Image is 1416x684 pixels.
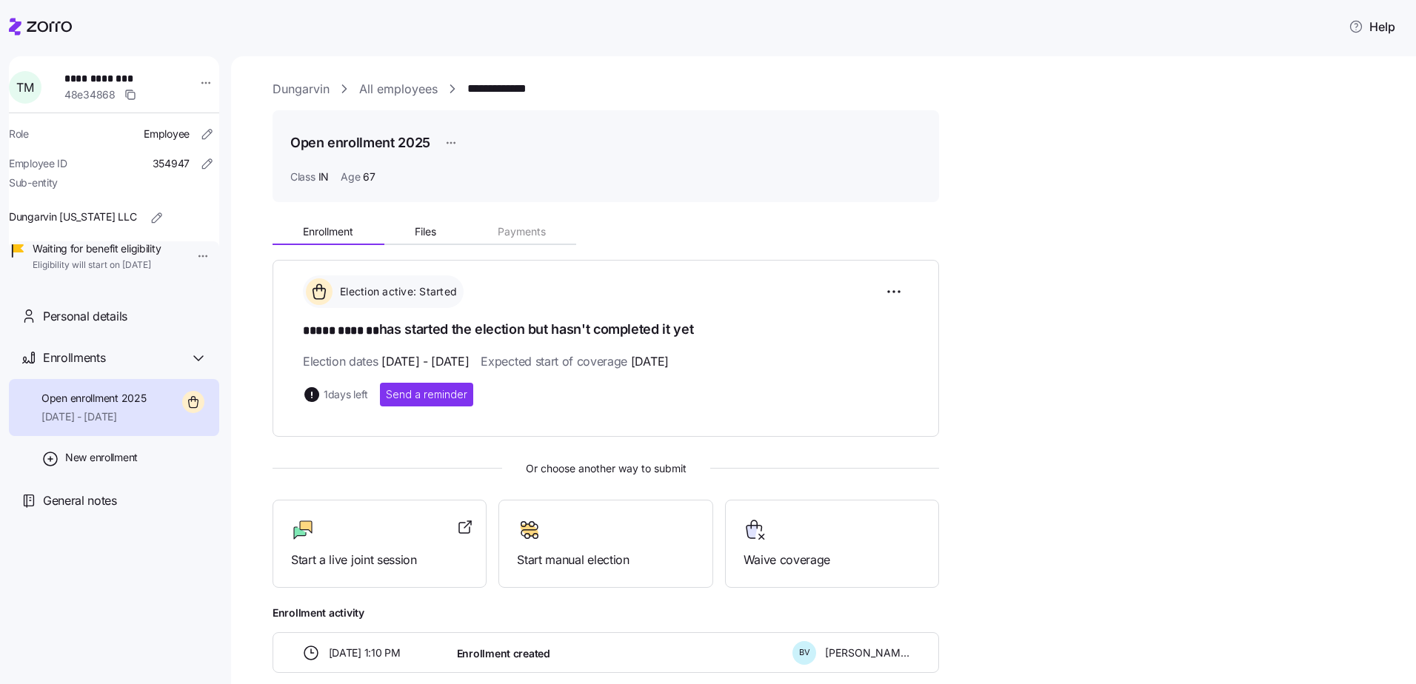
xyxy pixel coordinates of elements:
span: 48e34868 [64,87,116,102]
span: Open enrollment 2025 [41,391,146,406]
span: 354947 [153,156,190,171]
span: General notes [43,492,117,510]
span: Employee ID [9,156,67,171]
span: Enrollment created [457,646,550,661]
span: Class [290,170,315,184]
span: [DATE] - [DATE] [41,409,146,424]
span: Send a reminder [386,387,467,402]
span: [DATE] - [DATE] [381,352,469,371]
span: Employee [144,127,190,141]
span: Role [9,127,29,141]
span: Election dates [303,352,469,371]
span: Eligibility will start on [DATE] [33,259,161,272]
span: Personal details [43,307,127,326]
span: B V [799,648,810,657]
span: Start manual election [517,551,694,569]
span: Enrollments [43,349,105,367]
span: [DATE] 1:10 PM [329,646,401,660]
span: Enrollment [303,227,353,237]
span: Age [341,170,360,184]
span: IN [318,170,329,184]
span: Election active: Started [335,284,457,299]
h1: has started the election but hasn't completed it yet [303,320,909,341]
span: Or choose another way to submit [273,460,939,477]
span: Waive coverage [744,551,921,569]
span: Waiting for benefit eligibility [33,241,161,256]
a: All employees [359,80,438,98]
a: Dungarvin [273,80,330,98]
span: [DATE] [631,352,669,371]
span: Payments [498,227,546,237]
button: Help [1337,12,1407,41]
span: Start a live joint session [291,551,468,569]
h1: Open enrollment 2025 [290,133,430,152]
span: 67 [363,170,375,184]
span: 1 days left [324,387,368,402]
span: Expected start of coverage [481,352,668,371]
span: [PERSON_NAME] [825,646,909,660]
span: Files [415,227,436,237]
span: Help [1349,18,1395,36]
span: Sub-entity [9,175,58,190]
span: Enrollment activity [273,606,939,620]
span: Dungarvin [US_STATE] LLC [9,209,136,224]
span: T M [16,81,33,93]
button: Send a reminder [380,383,473,406]
span: New enrollment [65,450,138,465]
